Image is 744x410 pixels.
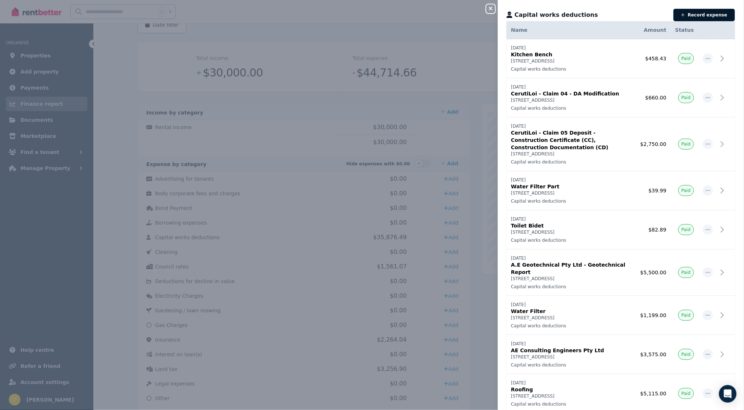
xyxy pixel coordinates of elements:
[682,141,691,147] span: Paid
[511,362,632,368] p: Capital works deductions
[682,351,691,357] span: Paid
[511,341,632,347] p: [DATE]
[511,123,632,129] p: [DATE]
[511,97,632,103] p: [STREET_ADDRESS]
[636,39,671,78] td: $458.43
[511,315,632,321] p: [STREET_ADDRESS]
[511,183,632,190] p: Water Filter Part
[682,312,691,318] span: Paid
[511,308,632,315] p: Water Filter
[682,270,691,275] span: Paid
[511,347,632,354] p: AE Consulting Engineers Pty Ltd
[636,117,671,171] td: $2,750.00
[511,45,632,51] p: [DATE]
[511,177,632,183] p: [DATE]
[636,335,671,374] td: $3,575.00
[636,21,671,39] th: Amount
[515,11,598,19] span: Capital works deductions
[511,302,632,308] p: [DATE]
[511,51,632,58] p: Kitchen Bench
[511,90,632,97] p: CerutiLoi - Claim 04 - DA Modification
[511,354,632,360] p: [STREET_ADDRESS]
[511,380,632,386] p: [DATE]
[511,58,632,64] p: [STREET_ADDRESS]
[511,190,632,196] p: [STREET_ADDRESS]
[636,171,671,210] td: $39.99
[511,151,632,157] p: [STREET_ADDRESS]
[511,84,632,90] p: [DATE]
[719,385,737,403] div: Open Intercom Messenger
[511,129,632,151] p: CerutiLoi - Claim 05 Deposit - Construction Certificate (CC), Construction Documentation (CD)
[674,9,735,21] button: Record expense
[682,95,691,101] span: Paid
[511,255,632,261] p: [DATE]
[671,21,699,39] th: Status
[511,66,632,72] p: Capital works deductions
[636,296,671,335] td: $1,199.00
[511,237,632,243] p: Capital works deductions
[682,56,691,61] span: Paid
[636,249,671,296] td: $5,500.00
[682,391,691,396] span: Paid
[511,216,632,222] p: [DATE]
[511,105,632,111] p: Capital works deductions
[511,222,632,229] p: Toilet Bidet
[511,276,632,282] p: [STREET_ADDRESS]
[511,284,632,290] p: Capital works deductions
[507,21,636,39] th: Name
[511,386,632,393] p: Roofing
[511,261,632,276] p: A.E Geotechnical Pty Ltd - Geotechnical Report
[682,188,691,193] span: Paid
[511,323,632,329] p: Capital works deductions
[511,229,632,235] p: [STREET_ADDRESS]
[636,78,671,117] td: $660.00
[511,159,632,165] p: Capital works deductions
[511,198,632,204] p: Capital works deductions
[682,227,691,233] span: Paid
[511,401,632,407] p: Capital works deductions
[511,393,632,399] p: [STREET_ADDRESS]
[636,210,671,249] td: $82.89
